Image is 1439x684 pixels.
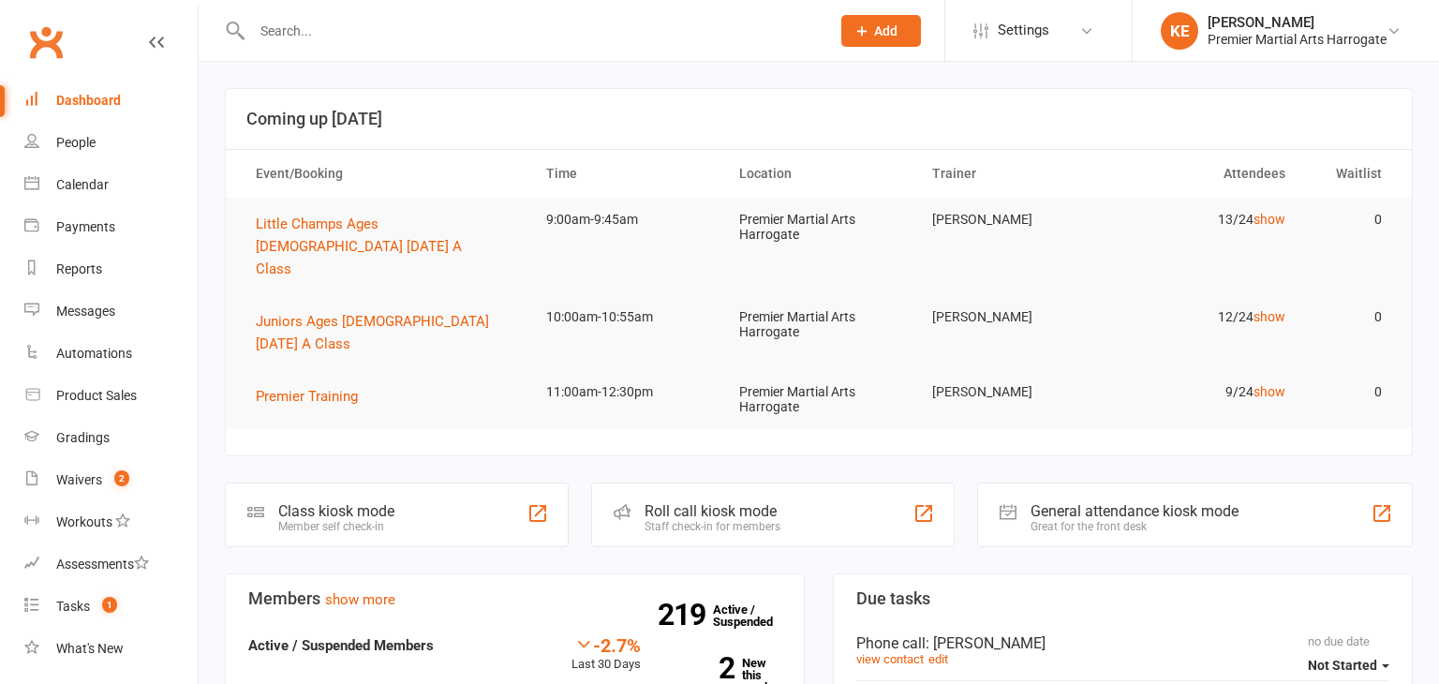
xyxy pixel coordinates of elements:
strong: 2 [669,654,734,682]
strong: Active / Suspended Members [248,637,434,654]
a: 219Active / Suspended [713,589,795,642]
div: Messages [56,304,115,319]
a: What's New [24,628,198,670]
th: Waitlist [1302,150,1399,198]
span: 2 [114,470,129,486]
input: Search... [246,18,817,44]
a: show more [325,591,395,608]
a: Tasks 1 [24,586,198,628]
div: Great for the front desk [1031,520,1239,533]
button: Premier Training [256,385,371,408]
a: Clubworx [22,19,69,66]
a: Workouts [24,501,198,543]
a: Calendar [24,164,198,206]
th: Location [722,150,915,198]
a: show [1254,384,1285,399]
div: Workouts [56,514,112,529]
th: Event/Booking [239,150,529,198]
span: 1 [102,597,117,613]
a: Messages [24,290,198,333]
div: Waivers [56,472,102,487]
div: Phone call [856,634,1389,652]
span: : [PERSON_NAME] [926,634,1046,652]
h3: Due tasks [856,589,1389,608]
div: Assessments [56,557,149,572]
div: Dashboard [56,93,121,108]
a: view contact [856,652,924,666]
div: Staff check-in for members [645,520,780,533]
a: Gradings [24,417,198,459]
div: Last 30 Days [571,634,641,675]
div: What's New [56,641,124,656]
td: Premier Martial Arts Harrogate [722,198,915,257]
td: [PERSON_NAME] [915,198,1108,242]
span: Settings [998,9,1049,52]
td: 11:00am-12:30pm [529,370,722,414]
div: Payments [56,219,115,234]
td: 10:00am-10:55am [529,295,722,339]
div: -2.7% [571,634,641,655]
button: Juniors Ages [DEMOGRAPHIC_DATA] [DATE] A Class [256,310,512,355]
td: 0 [1302,370,1399,414]
td: [PERSON_NAME] [915,370,1108,414]
td: Premier Martial Arts Harrogate [722,295,915,354]
a: Assessments [24,543,198,586]
td: 9:00am-9:45am [529,198,722,242]
td: 0 [1302,198,1399,242]
h3: Members [248,589,781,608]
a: Waivers 2 [24,459,198,501]
td: 12/24 [1108,295,1301,339]
span: Premier Training [256,388,358,405]
td: Premier Martial Arts Harrogate [722,370,915,429]
th: Time [529,150,722,198]
a: edit [928,652,948,666]
div: Tasks [56,599,90,614]
div: KE [1161,12,1198,50]
span: Not Started [1308,658,1377,673]
div: Reports [56,261,102,276]
td: 13/24 [1108,198,1301,242]
div: Product Sales [56,388,137,403]
strong: 219 [658,601,713,629]
a: Automations [24,333,198,375]
div: Roll call kiosk mode [645,502,780,520]
a: show [1254,309,1285,324]
div: Premier Martial Arts Harrogate [1208,31,1387,48]
div: Automations [56,346,132,361]
a: show [1254,212,1285,227]
a: People [24,122,198,164]
div: People [56,135,96,150]
div: Class kiosk mode [278,502,394,520]
span: Little Champs Ages [DEMOGRAPHIC_DATA] [DATE] A Class [256,216,462,277]
div: Gradings [56,430,110,445]
h3: Coming up [DATE] [246,110,1391,128]
a: Reports [24,248,198,290]
span: Add [874,23,898,38]
div: Calendar [56,177,109,192]
button: Add [841,15,921,47]
button: Not Started [1308,648,1389,682]
a: Payments [24,206,198,248]
td: [PERSON_NAME] [915,295,1108,339]
div: General attendance kiosk mode [1031,502,1239,520]
button: Little Champs Ages [DEMOGRAPHIC_DATA] [DATE] A Class [256,213,512,280]
div: [PERSON_NAME] [1208,14,1387,31]
span: Juniors Ages [DEMOGRAPHIC_DATA] [DATE] A Class [256,313,489,352]
th: Trainer [915,150,1108,198]
div: Member self check-in [278,520,394,533]
td: 0 [1302,295,1399,339]
a: Dashboard [24,80,198,122]
a: Product Sales [24,375,198,417]
td: 9/24 [1108,370,1301,414]
th: Attendees [1108,150,1301,198]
